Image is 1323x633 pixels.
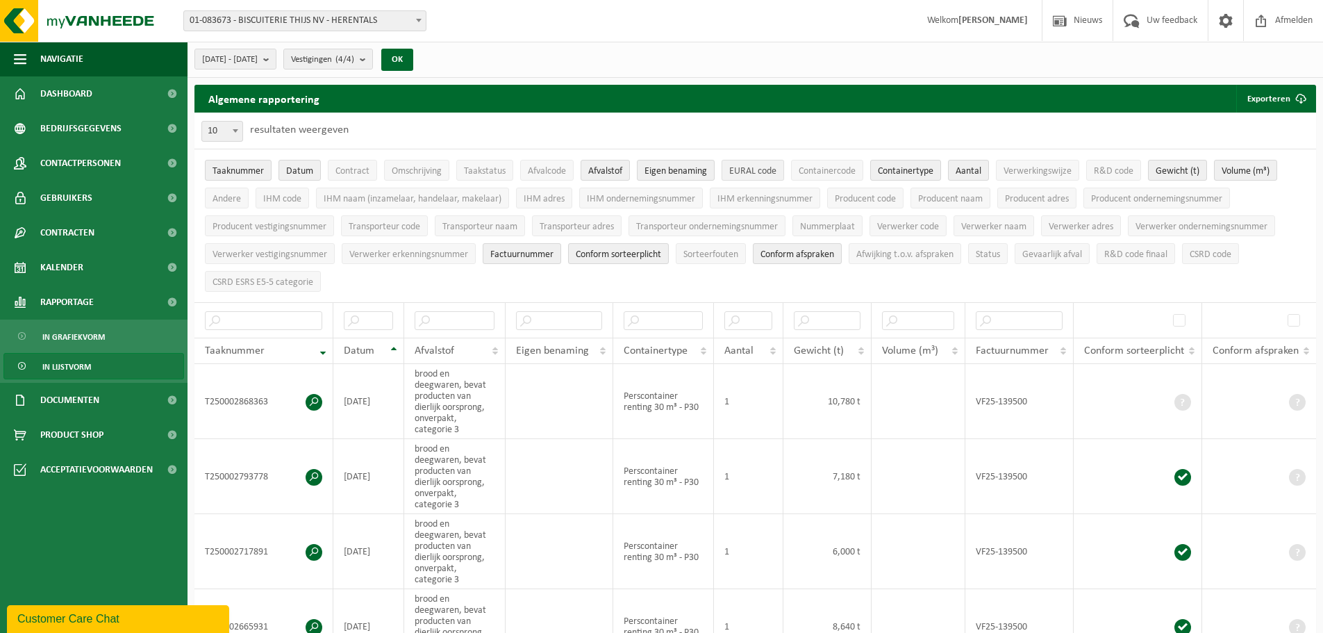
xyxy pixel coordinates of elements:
span: Containercode [799,166,856,176]
td: brood en deegwaren, bevat producten van dierlijk oorsprong, onverpakt, categorie 3 [404,514,506,589]
span: Datum [286,166,313,176]
button: Producent codeProducent code: Activate to sort [827,188,904,208]
button: Producent vestigingsnummerProducent vestigingsnummer: Activate to sort [205,215,334,236]
button: Conform afspraken : Activate to sort [753,243,842,264]
td: VF25-139500 [965,364,1074,439]
span: Conform afspraken [1213,345,1299,356]
button: OK [381,49,413,71]
button: Verwerker vestigingsnummerVerwerker vestigingsnummer: Activate to sort [205,243,335,264]
button: R&D code finaalR&amp;D code finaal: Activate to sort [1097,243,1175,264]
span: Kalender [40,250,83,285]
span: Rapportage [40,285,94,320]
td: 1 [714,439,783,514]
button: Verwerker adresVerwerker adres: Activate to sort [1041,215,1121,236]
span: Gewicht (t) [1156,166,1199,176]
span: Factuurnummer [976,345,1049,356]
span: Status [976,249,1000,260]
button: ContractContract: Activate to sort [328,160,377,181]
button: Vestigingen(4/4) [283,49,373,69]
span: Gevaarlijk afval [1022,249,1082,260]
button: Producent ondernemingsnummerProducent ondernemingsnummer: Activate to sort [1083,188,1230,208]
span: Producent adres [1005,194,1069,204]
count: (4/4) [335,55,354,64]
span: Conform sorteerplicht [576,249,661,260]
span: Transporteur ondernemingsnummer [636,222,778,232]
button: CSRD ESRS E5-5 categorieCSRD ESRS E5-5 categorie: Activate to sort [205,271,321,292]
span: CSRD ESRS E5-5 categorie [213,277,313,288]
td: brood en deegwaren, bevat producten van dierlijk oorsprong, onverpakt, categorie 3 [404,364,506,439]
span: Producent naam [918,194,983,204]
span: Acceptatievoorwaarden [40,452,153,487]
span: Gebruikers [40,181,92,215]
td: 6,000 t [783,514,872,589]
span: Volume (m³) [882,345,938,356]
button: AndereAndere: Activate to sort [205,188,249,208]
span: Navigatie [40,42,83,76]
button: NummerplaatNummerplaat: Activate to sort [792,215,863,236]
button: IHM codeIHM code: Activate to sort [256,188,309,208]
span: IHM code [263,194,301,204]
span: Verwerkingswijze [1004,166,1072,176]
span: Documenten [40,383,99,418]
td: 10,780 t [783,364,872,439]
span: Transporteur adres [540,222,614,232]
span: Taakstatus [464,166,506,176]
button: Transporteur codeTransporteur code: Activate to sort [341,215,428,236]
button: Transporteur ondernemingsnummerTransporteur ondernemingsnummer : Activate to sort [629,215,785,236]
button: R&D codeR&amp;D code: Activate to sort [1086,160,1141,181]
span: Verwerker erkenningsnummer [349,249,468,260]
td: T250002793778 [194,439,333,514]
button: Transporteur adresTransporteur adres: Activate to sort [532,215,622,236]
button: Exporteren [1236,85,1315,113]
td: Perscontainer renting 30 m³ - P30 [613,514,714,589]
button: IHM erkenningsnummerIHM erkenningsnummer: Activate to sort [710,188,820,208]
label: resultaten weergeven [250,124,349,135]
td: VF25-139500 [965,439,1074,514]
span: Afvalcode [528,166,566,176]
button: Afwijking t.o.v. afsprakenAfwijking t.o.v. afspraken: Activate to sort [849,243,961,264]
td: T250002717891 [194,514,333,589]
span: Taaknummer [213,166,264,176]
span: Verwerker vestigingsnummer [213,249,327,260]
span: EURAL code [729,166,776,176]
span: Afvalstof [588,166,622,176]
td: 1 [714,514,783,589]
span: Aantal [956,166,981,176]
span: Transporteur code [349,222,420,232]
span: Dashboard [40,76,92,111]
span: IHM ondernemingsnummer [587,194,695,204]
span: Contracten [40,215,94,250]
span: Sorteerfouten [683,249,738,260]
span: IHM naam (inzamelaar, handelaar, makelaar) [324,194,501,204]
button: AantalAantal: Activate to sort [948,160,989,181]
span: Transporteur naam [442,222,517,232]
button: [DATE] - [DATE] [194,49,276,69]
button: Gevaarlijk afval : Activate to sort [1015,243,1090,264]
button: DatumDatum: Activate to sort [278,160,321,181]
td: [DATE] [333,439,404,514]
span: Aantal [724,345,754,356]
span: In grafiekvorm [42,324,105,350]
span: Conform afspraken [760,249,834,260]
td: VF25-139500 [965,514,1074,589]
h2: Algemene rapportering [194,85,333,113]
span: Bedrijfsgegevens [40,111,122,146]
button: Eigen benamingEigen benaming: Activate to sort [637,160,715,181]
span: Producent code [835,194,896,204]
td: [DATE] [333,364,404,439]
td: 7,180 t [783,439,872,514]
td: brood en deegwaren, bevat producten van dierlijk oorsprong, onverpakt, categorie 3 [404,439,506,514]
td: Perscontainer renting 30 m³ - P30 [613,439,714,514]
span: Eigen benaming [516,345,589,356]
span: Conform sorteerplicht [1084,345,1184,356]
a: In lijstvorm [3,353,184,379]
button: EURAL codeEURAL code: Activate to sort [722,160,784,181]
span: Taaknummer [205,345,265,356]
span: 10 [202,122,242,141]
strong: [PERSON_NAME] [958,15,1028,26]
button: Verwerker ondernemingsnummerVerwerker ondernemingsnummer: Activate to sort [1128,215,1275,236]
span: Afwijking t.o.v. afspraken [856,249,954,260]
button: CSRD codeCSRD code: Activate to sort [1182,243,1239,264]
span: Product Shop [40,418,103,452]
